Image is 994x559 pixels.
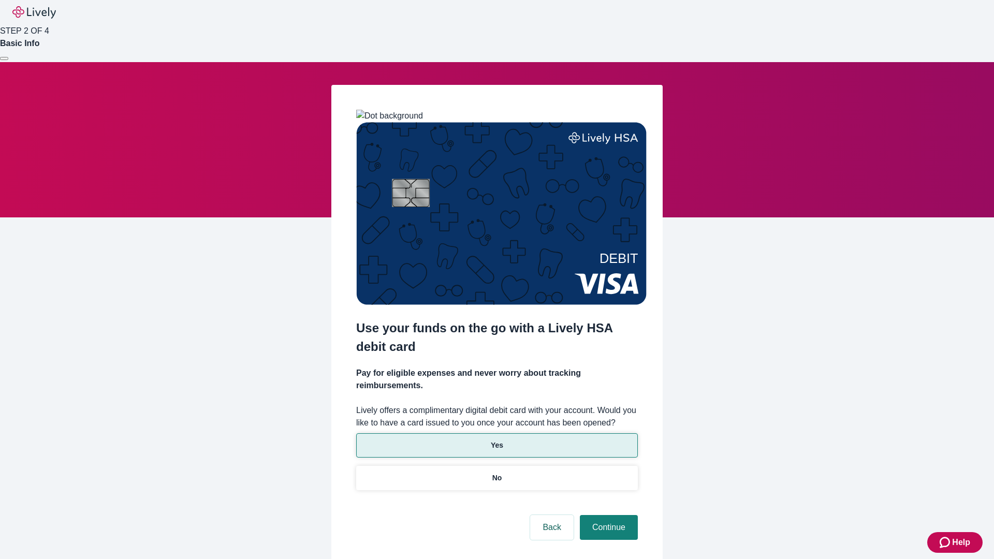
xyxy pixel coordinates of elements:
[492,473,502,483] p: No
[940,536,952,549] svg: Zendesk support icon
[580,515,638,540] button: Continue
[952,536,970,549] span: Help
[356,319,638,356] h2: Use your funds on the go with a Lively HSA debit card
[356,466,638,490] button: No
[356,367,638,392] h4: Pay for eligible expenses and never worry about tracking reimbursements.
[491,440,503,451] p: Yes
[530,515,574,540] button: Back
[356,433,638,458] button: Yes
[12,6,56,19] img: Lively
[927,532,983,553] button: Zendesk support iconHelp
[356,122,647,305] img: Debit card
[356,110,423,122] img: Dot background
[356,404,638,429] label: Lively offers a complimentary digital debit card with your account. Would you like to have a card...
